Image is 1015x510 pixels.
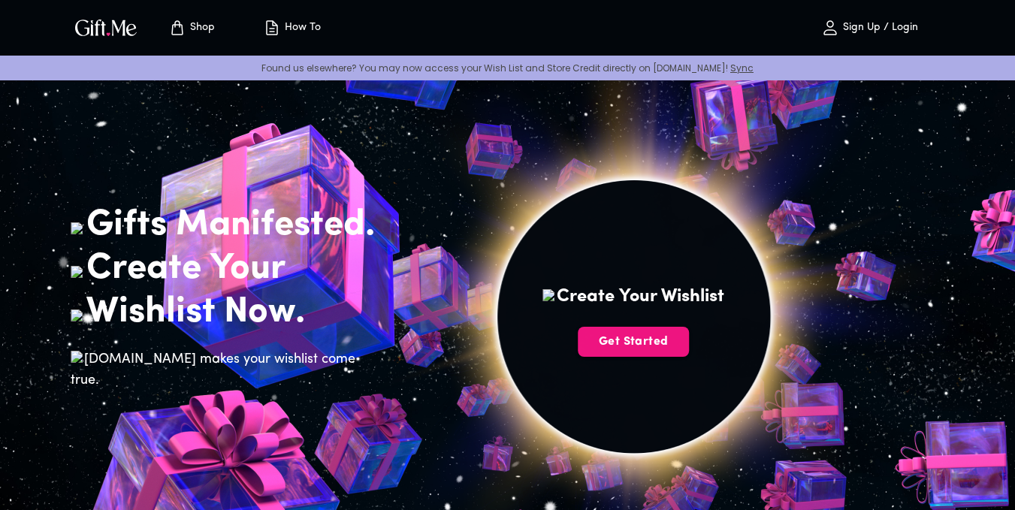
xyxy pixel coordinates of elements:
[795,4,945,52] button: Sign Up / Login
[730,62,754,74] a: Sync
[12,62,1003,74] p: Found us elsewhere? You may now access your Wish List and Store Credit directly on [DOMAIN_NAME]!
[578,333,689,350] span: Get Started
[543,289,555,301] img: bow.png
[281,22,321,35] p: How To
[578,327,689,357] button: Get Started
[71,351,83,363] img: bow.png
[263,19,281,37] img: how-to.svg
[71,266,83,278] img: bow.png
[839,22,918,35] p: Sign Up / Login
[150,4,233,52] button: Store page
[251,4,334,52] button: How To
[71,291,383,334] h2: Wishlist Now.
[72,17,140,38] img: GiftMe Logo
[71,247,383,291] h2: Create Your
[71,204,383,247] h2: Gifts Manifested.
[71,19,141,37] button: GiftMe Logo
[71,222,83,234] img: bow.png
[543,285,724,309] h4: Create Your Wishlist
[71,349,383,391] h6: [DOMAIN_NAME] makes your wishlist come true.
[186,22,215,35] p: Shop
[71,309,83,321] img: bow.png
